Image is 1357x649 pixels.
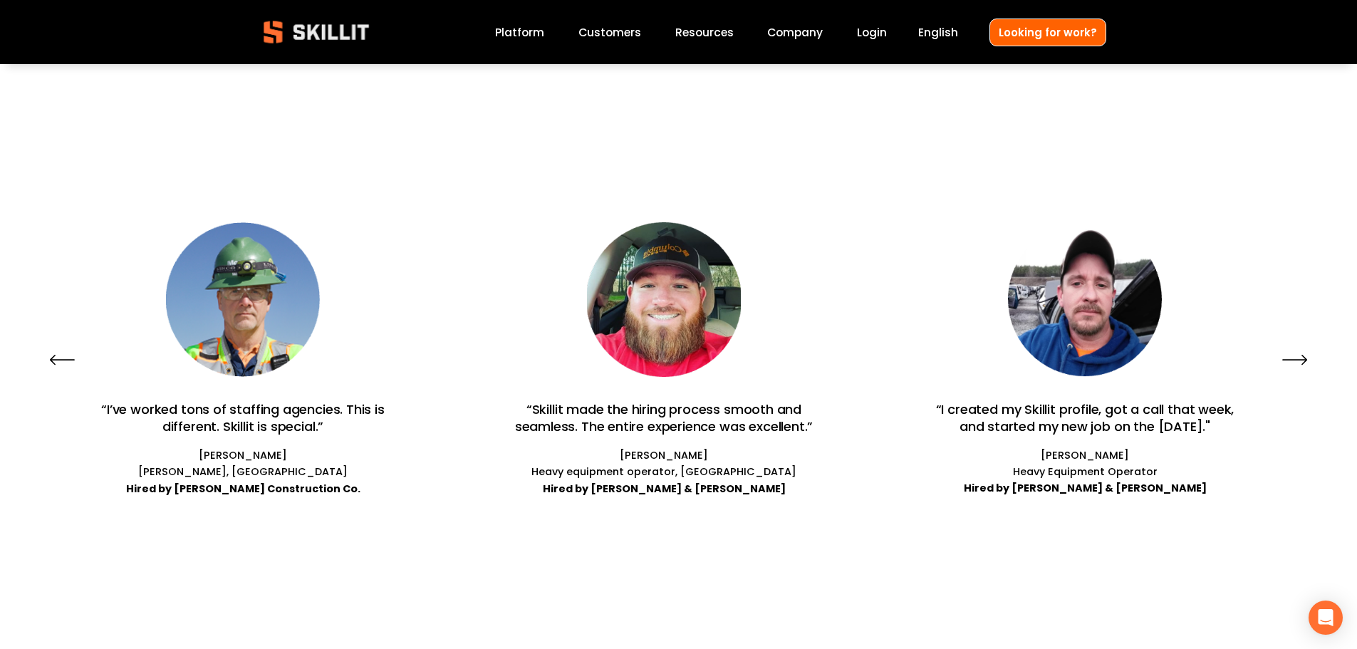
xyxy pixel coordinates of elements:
a: Platform [495,23,544,42]
a: Customers [578,23,641,42]
button: Next [1274,338,1316,381]
span: English [918,24,958,41]
a: Company [767,23,823,42]
a: Login [857,23,887,42]
span: Resources [675,24,734,41]
button: Previous [41,338,83,381]
img: Skillit [251,11,381,53]
div: Open Intercom Messenger [1309,601,1343,635]
a: Looking for work? [989,19,1106,46]
a: folder dropdown [675,23,734,42]
div: language picker [918,23,958,42]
